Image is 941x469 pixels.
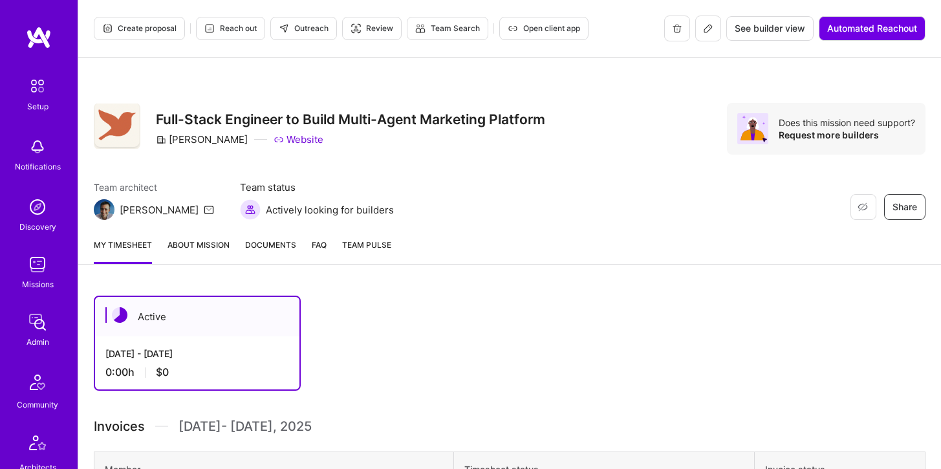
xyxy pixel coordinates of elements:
[245,238,296,264] a: Documents
[892,201,917,213] span: Share
[351,23,393,34] span: Review
[342,240,391,250] span: Team Pulse
[726,16,814,41] button: See builder view
[25,309,50,335] img: admin teamwork
[19,220,56,234] div: Discovery
[156,365,169,379] span: $0
[342,17,402,40] button: Review
[858,202,868,212] i: icon EyeClosed
[112,307,127,323] img: Active
[779,129,915,141] div: Request more builders
[94,199,114,220] img: Team Architect
[204,204,214,215] i: icon Mail
[17,398,58,411] div: Community
[735,22,805,35] span: See builder view
[22,367,53,398] img: Community
[95,297,299,336] div: Active
[26,26,52,49] img: logo
[94,104,140,149] img: Company Logo
[25,194,50,220] img: discovery
[240,199,261,220] img: Actively looking for builders
[156,133,248,146] div: [PERSON_NAME]
[245,238,296,252] span: Documents
[827,22,917,35] span: Automated Reachout
[819,16,925,41] button: Automated Reachout
[94,417,145,436] span: Invoices
[279,23,329,34] span: Outreach
[342,238,391,264] a: Team Pulse
[178,417,312,436] span: [DATE] - [DATE] , 2025
[105,365,289,379] div: 0:00 h
[407,17,488,40] button: Team Search
[351,23,361,34] i: icon Targeter
[22,430,53,461] img: Architects
[156,111,545,127] h3: Full-Stack Engineer to Build Multi-Agent Marketing Platform
[27,335,49,349] div: Admin
[508,23,580,34] span: Open client app
[120,203,199,217] div: [PERSON_NAME]
[94,17,185,40] button: Create proposal
[240,180,394,194] span: Team status
[312,238,327,264] a: FAQ
[156,135,166,145] i: icon CompanyGray
[102,23,177,34] span: Create proposal
[25,134,50,160] img: bell
[415,23,480,34] span: Team Search
[779,116,915,129] div: Does this mission need support?
[25,252,50,278] img: teamwork
[27,100,49,113] div: Setup
[499,17,589,40] button: Open client app
[270,17,337,40] button: Outreach
[737,113,768,144] img: Avatar
[22,278,54,291] div: Missions
[266,203,394,217] span: Actively looking for builders
[102,23,113,34] i: icon Proposal
[274,133,323,146] a: Website
[24,72,51,100] img: setup
[168,238,230,264] a: About Mission
[204,23,257,34] span: Reach out
[94,238,152,264] a: My timesheet
[15,160,61,173] div: Notifications
[105,347,289,360] div: [DATE] - [DATE]
[196,17,265,40] button: Reach out
[155,417,168,436] img: Divider
[884,194,925,220] button: Share
[94,180,214,194] span: Team architect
